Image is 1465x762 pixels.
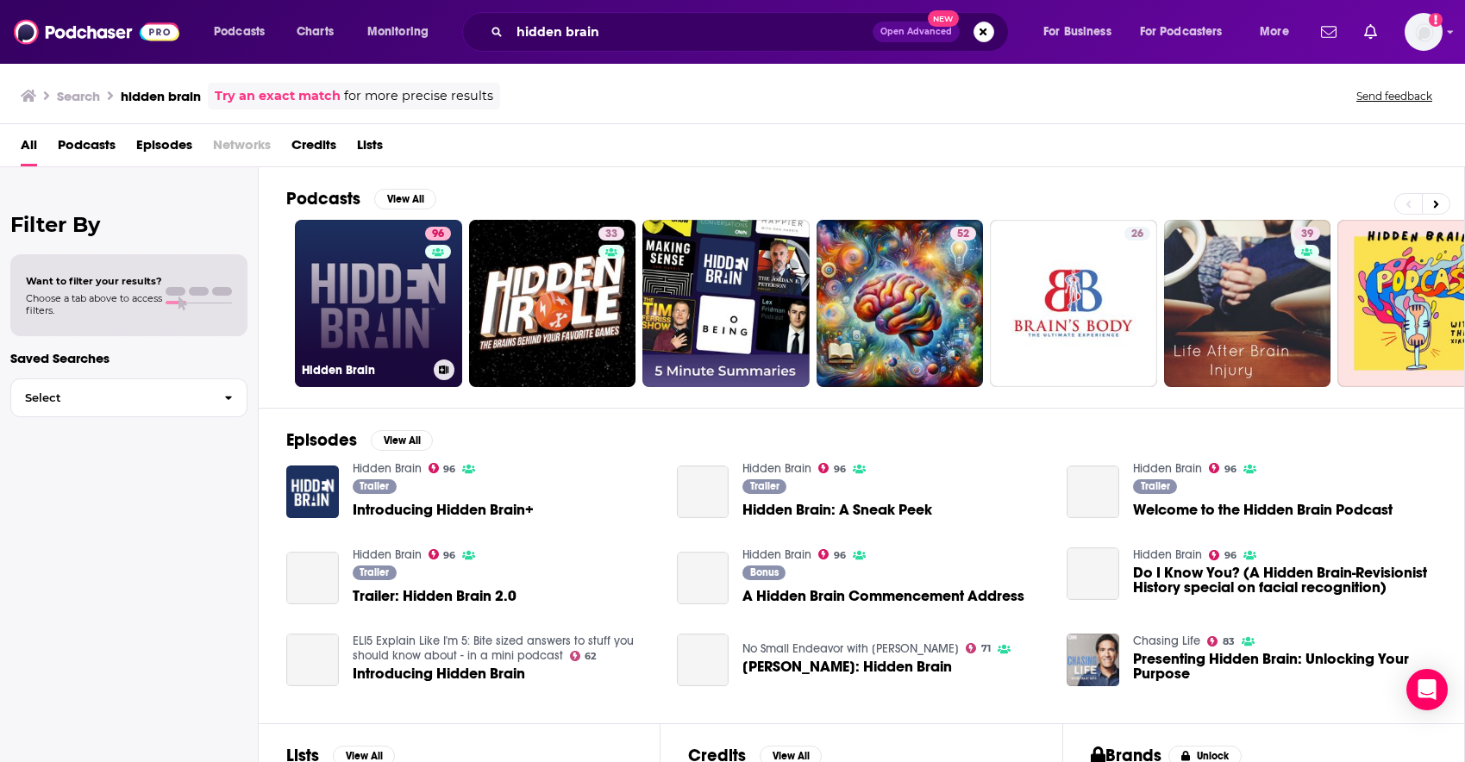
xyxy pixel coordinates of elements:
span: For Business [1043,20,1111,44]
span: 96 [1224,552,1236,559]
img: User Profile [1405,13,1443,51]
h3: Search [57,88,100,104]
span: Credits [291,131,336,166]
span: 62 [585,653,596,660]
a: 33 [598,227,624,240]
span: Charts [297,20,334,44]
a: Introducing Hidden Brain [286,634,339,686]
a: Try an exact match [215,86,341,106]
a: Shankar Vedantam: Hidden Brain [677,634,729,686]
span: Presenting Hidden Brain: Unlocking Your Purpose [1133,652,1437,681]
a: 26 [1124,227,1150,240]
a: 96 [1209,463,1236,473]
a: 83 [1207,636,1235,646]
a: All [21,131,37,166]
span: 39 [1301,226,1313,243]
button: open menu [355,18,451,46]
span: Trailer: Hidden Brain 2.0 [353,589,517,603]
a: 39 [1294,227,1320,240]
a: 52 [817,220,984,387]
span: 96 [1224,465,1236,473]
a: Hidden Brain [1133,461,1202,476]
button: View All [374,189,436,209]
a: 96 [425,227,451,240]
button: Select [10,378,247,417]
a: Episodes [136,131,192,166]
a: Introducing Hidden Brain+ [353,503,534,517]
a: Charts [285,18,344,46]
a: 96 [818,549,846,559]
a: 26 [990,220,1157,387]
a: Welcome to the Hidden Brain Podcast [1133,503,1393,517]
a: Hidden Brain: A Sneak Peek [677,465,729,518]
span: Trailer [1141,481,1170,491]
span: Podcasts [214,20,265,44]
span: 96 [834,552,846,559]
a: 39 [1164,220,1331,387]
span: New [928,10,959,27]
h2: Episodes [286,429,357,451]
a: Hidden Brain: A Sneak Peek [742,503,932,517]
span: Networks [213,131,271,166]
button: open menu [1248,18,1311,46]
h2: Podcasts [286,188,360,209]
div: Search podcasts, credits, & more... [479,12,1025,52]
a: 71 [966,643,991,653]
a: A Hidden Brain Commencement Address [677,552,729,604]
div: Open Intercom Messenger [1406,669,1448,710]
a: Hidden Brain [1133,547,1202,562]
a: PodcastsView All [286,188,436,209]
span: Want to filter your results? [26,275,162,287]
span: for more precise results [344,86,493,106]
h3: Hidden Brain [302,363,427,378]
a: Chasing Life [1133,634,1200,648]
span: Open Advanced [880,28,952,36]
a: Introducing Hidden Brain [353,666,525,681]
svg: Add a profile image [1429,13,1443,27]
span: Trailer [360,567,389,578]
button: open menu [1031,18,1133,46]
a: EpisodesView All [286,429,433,451]
h3: hidden brain [121,88,201,104]
a: Welcome to the Hidden Brain Podcast [1067,465,1119,518]
span: Trailer [360,481,389,491]
span: 96 [443,552,455,559]
span: Select [11,392,210,403]
button: View All [371,430,433,451]
button: open menu [202,18,287,46]
img: Presenting Hidden Brain: Unlocking Your Purpose [1067,634,1119,686]
span: 96 [443,465,455,473]
a: Hidden Brain [742,461,811,476]
span: Lists [357,131,383,166]
button: Send feedback [1351,89,1437,103]
a: Do I Know You? (A Hidden Brain-Revisionist History special on facial recognition) [1067,547,1119,600]
span: Monitoring [367,20,429,44]
span: Choose a tab above to access filters. [26,292,162,316]
img: Introducing Hidden Brain+ [286,465,339,518]
button: open menu [1129,18,1248,46]
a: 96 [1209,550,1236,560]
a: Podcasts [58,131,116,166]
span: 26 [1131,226,1143,243]
span: For Podcasters [1140,20,1223,44]
a: A Hidden Brain Commencement Address [742,589,1024,603]
a: 96 [818,463,846,473]
span: 96 [432,226,444,243]
a: No Small Endeavor with Lee C. Camp [742,641,959,656]
a: Hidden Brain [353,547,422,562]
button: Show profile menu [1405,13,1443,51]
span: Bonus [750,567,779,578]
input: Search podcasts, credits, & more... [510,18,873,46]
a: 96Hidden Brain [295,220,462,387]
button: Open AdvancedNew [873,22,960,42]
a: Show notifications dropdown [1314,17,1343,47]
span: Do I Know You? (A Hidden Brain-Revisionist History special on facial recognition) [1133,565,1437,595]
